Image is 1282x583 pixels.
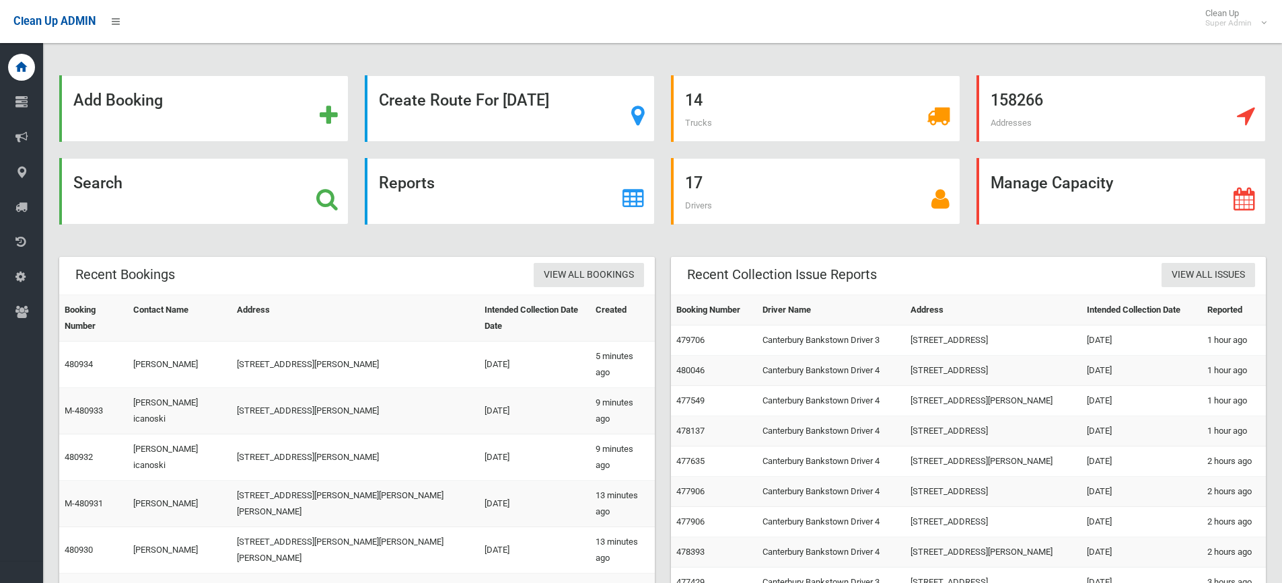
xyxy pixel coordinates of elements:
td: [STREET_ADDRESS][PERSON_NAME][PERSON_NAME][PERSON_NAME] [232,527,479,574]
th: Intended Collection Date Date [479,295,590,342]
th: Intended Collection Date [1081,295,1202,325]
a: 477549 [676,395,705,405]
td: Canterbury Bankstown Driver 4 [757,537,905,568]
a: 480934 [65,359,93,369]
td: [STREET_ADDRESS] [905,356,1081,386]
span: Trucks [685,118,712,128]
strong: Search [73,173,122,192]
a: Add Booking [59,75,349,142]
td: Canterbury Bankstown Driver 4 [757,416,905,446]
td: [STREET_ADDRESS][PERSON_NAME] [232,388,479,434]
td: [STREET_ADDRESS][PERSON_NAME] [905,386,1081,416]
td: [DATE] [479,527,590,574]
td: Canterbury Bankstown Driver 4 [757,507,905,537]
a: 480046 [676,365,705,375]
span: Clean Up [1199,8,1265,28]
td: [DATE] [479,434,590,481]
td: [STREET_ADDRESS][PERSON_NAME][PERSON_NAME][PERSON_NAME] [232,481,479,527]
th: Contact Name [128,295,232,342]
th: Reported [1202,295,1266,325]
header: Recent Bookings [59,262,191,288]
td: [PERSON_NAME] icanoski [128,388,232,434]
strong: 17 [685,173,703,192]
th: Address [232,295,479,342]
a: 17 Drivers [671,158,960,225]
strong: Add Booking [73,91,163,110]
a: 479706 [676,335,705,345]
td: [PERSON_NAME] [128,481,232,527]
header: Recent Collection Issue Reports [671,262,893,288]
td: [DATE] [479,481,590,527]
span: Drivers [685,200,712,210]
a: 478137 [676,426,705,436]
th: Driver Name [757,295,905,325]
td: Canterbury Bankstown Driver 4 [757,386,905,416]
small: Super Admin [1205,18,1252,28]
td: [STREET_ADDRESS][PERSON_NAME] [905,537,1081,568]
td: 1 hour ago [1202,386,1266,416]
strong: Reports [379,173,435,192]
strong: Manage Capacity [991,173,1113,192]
td: [STREET_ADDRESS][PERSON_NAME] [232,434,479,481]
td: 1 hour ago [1202,325,1266,356]
td: [DATE] [1081,507,1202,537]
th: Created [590,295,655,342]
strong: 158266 [991,91,1043,110]
a: 477635 [676,456,705,466]
a: 478393 [676,547,705,557]
td: 2 hours ago [1202,537,1266,568]
td: [PERSON_NAME] [128,527,232,574]
td: [DATE] [1081,325,1202,356]
strong: Create Route For [DATE] [379,91,549,110]
td: Canterbury Bankstown Driver 4 [757,356,905,386]
td: [STREET_ADDRESS] [905,416,1081,446]
td: [STREET_ADDRESS] [905,477,1081,507]
a: Manage Capacity [976,158,1266,225]
td: [STREET_ADDRESS] [905,325,1081,356]
a: Search [59,158,349,225]
a: M-480931 [65,498,103,508]
td: [DATE] [1081,446,1202,477]
td: 2 hours ago [1202,507,1266,537]
a: 477906 [676,486,705,496]
td: 2 hours ago [1202,446,1266,477]
td: [DATE] [1081,477,1202,507]
td: [STREET_ADDRESS] [905,507,1081,537]
td: Canterbury Bankstown Driver 4 [757,477,905,507]
td: [STREET_ADDRESS][PERSON_NAME] [232,342,479,388]
td: [DATE] [1081,416,1202,446]
a: 158266 Addresses [976,75,1266,142]
th: Booking Number [59,295,128,342]
td: 9 minutes ago [590,434,655,481]
span: Clean Up ADMIN [13,15,96,28]
a: Reports [365,158,654,225]
span: Addresses [991,118,1032,128]
td: 1 hour ago [1202,356,1266,386]
td: 9 minutes ago [590,388,655,434]
td: 13 minutes ago [590,481,655,527]
td: [DATE] [1081,386,1202,416]
td: 1 hour ago [1202,416,1266,446]
a: 480932 [65,452,93,462]
th: Address [905,295,1081,325]
td: [DATE] [1081,537,1202,568]
td: [DATE] [479,388,590,434]
a: View All Issues [1162,263,1255,288]
a: 480930 [65,545,93,555]
a: 477906 [676,516,705,527]
td: [DATE] [479,342,590,388]
a: M-480933 [65,405,103,416]
td: Canterbury Bankstown Driver 4 [757,446,905,477]
td: 5 minutes ago [590,342,655,388]
td: [PERSON_NAME] [128,342,232,388]
a: Create Route For [DATE] [365,75,654,142]
strong: 14 [685,91,703,110]
a: View All Bookings [534,263,644,288]
td: [DATE] [1081,356,1202,386]
td: [STREET_ADDRESS][PERSON_NAME] [905,446,1081,477]
td: Canterbury Bankstown Driver 3 [757,325,905,356]
a: 14 Trucks [671,75,960,142]
th: Booking Number [671,295,757,325]
td: 13 minutes ago [590,527,655,574]
td: [PERSON_NAME] icanoski [128,434,232,481]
